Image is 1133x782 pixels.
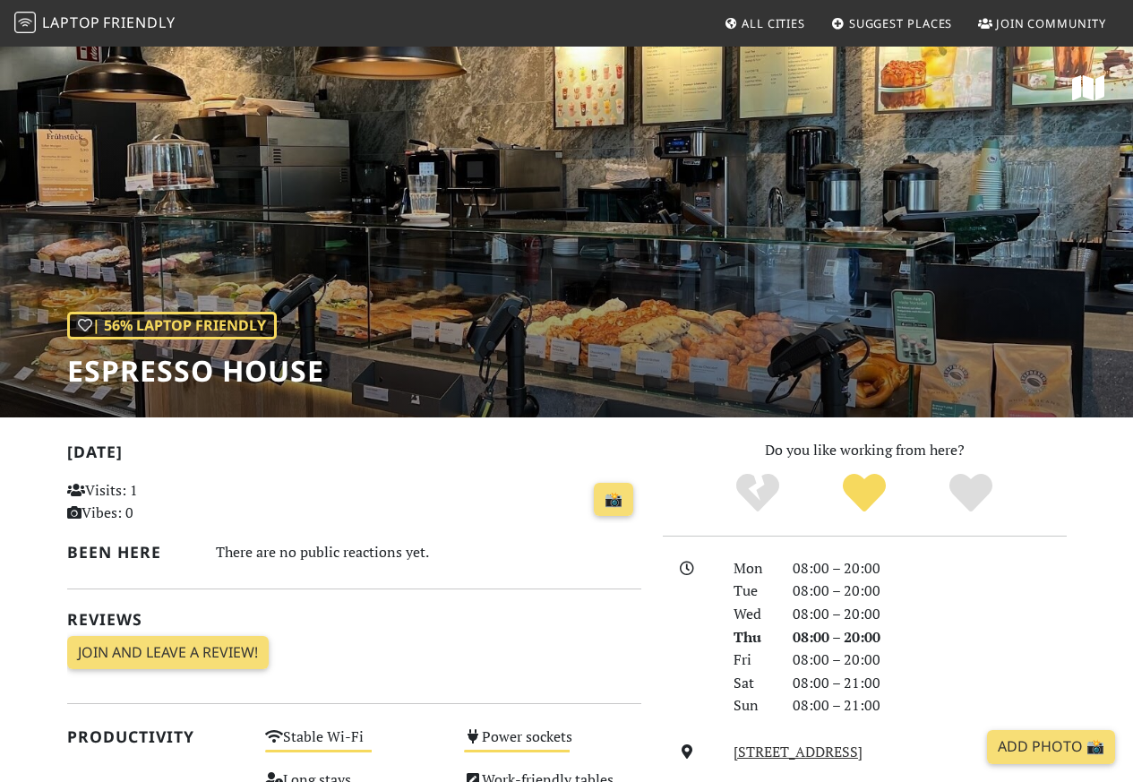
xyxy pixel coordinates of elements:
[782,603,1077,626] div: 08:00 – 20:00
[216,539,641,565] div: There are no public reactions yet.
[67,354,324,388] h1: Espresso House
[705,471,811,516] div: No
[734,742,863,761] a: [STREET_ADDRESS]
[723,557,782,580] div: Mon
[67,312,277,340] div: | 56% Laptop Friendly
[254,724,453,767] div: Stable Wi-Fi
[723,694,782,718] div: Sun
[782,626,1077,649] div: 08:00 – 20:00
[67,543,194,562] h2: Been here
[67,636,269,670] a: Join and leave a review!
[67,610,641,629] h2: Reviews
[67,479,245,525] p: Visits: 1 Vibes: 0
[971,7,1113,39] a: Join Community
[717,7,812,39] a: All Cities
[103,13,175,32] span: Friendly
[782,672,1077,695] div: 08:00 – 21:00
[663,439,1067,462] p: Do you like working from here?
[723,580,782,603] div: Tue
[67,443,641,468] h2: [DATE]
[14,12,36,33] img: LaptopFriendly
[987,730,1115,764] a: Add Photo 📸
[782,580,1077,603] div: 08:00 – 20:00
[996,15,1106,31] span: Join Community
[742,15,805,31] span: All Cities
[594,483,633,517] a: 📸
[14,8,176,39] a: LaptopFriendly LaptopFriendly
[723,603,782,626] div: Wed
[782,649,1077,672] div: 08:00 – 20:00
[782,694,1077,718] div: 08:00 – 21:00
[67,727,245,746] h2: Productivity
[453,724,652,767] div: Power sockets
[824,7,960,39] a: Suggest Places
[782,557,1077,580] div: 08:00 – 20:00
[723,672,782,695] div: Sat
[723,626,782,649] div: Thu
[42,13,100,32] span: Laptop
[849,15,953,31] span: Suggest Places
[723,649,782,672] div: Fri
[917,471,1024,516] div: Definitely!
[811,471,918,516] div: Yes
